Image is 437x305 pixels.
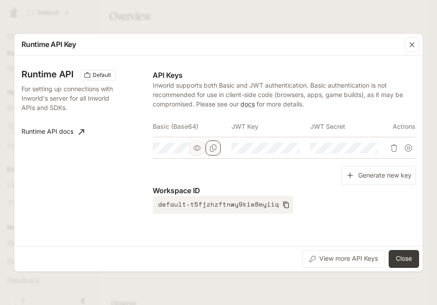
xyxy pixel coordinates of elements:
[401,141,416,155] button: Suspend API key
[387,141,401,155] button: Delete API key
[302,250,385,268] button: View more API Keys
[342,166,416,185] button: Generate new key
[206,140,221,156] button: Copy Basic (Base64)
[21,84,115,112] p: For setting up connections with Inworld's server for all Inworld APIs and SDKs.
[389,116,416,137] th: Actions
[310,116,389,137] th: JWT Secret
[18,123,88,141] a: Runtime API docs
[89,71,115,79] span: Default
[21,39,76,50] p: Runtime API Key
[389,250,419,268] button: Close
[21,70,73,79] h3: Runtime API
[81,70,116,80] div: These keys will apply to your current workspace only
[231,116,310,137] th: JWT Key
[153,185,416,196] p: Workspace ID
[153,70,416,80] p: API Keys
[153,196,293,214] button: default-t5fjzhzftnwy9kie8myiiq
[240,100,255,108] a: docs
[153,116,231,137] th: Basic (Base64)
[153,80,416,109] p: Inworld supports both Basic and JWT authentication. Basic authentication is not recommended for u...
